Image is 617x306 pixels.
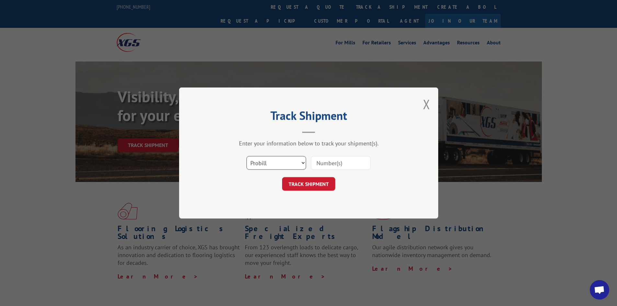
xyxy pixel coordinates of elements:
[282,177,335,191] button: TRACK SHIPMENT
[590,280,609,300] a: Open chat
[311,156,371,170] input: Number(s)
[211,111,406,123] h2: Track Shipment
[423,96,430,113] button: Close modal
[211,140,406,147] div: Enter your information below to track your shipment(s).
